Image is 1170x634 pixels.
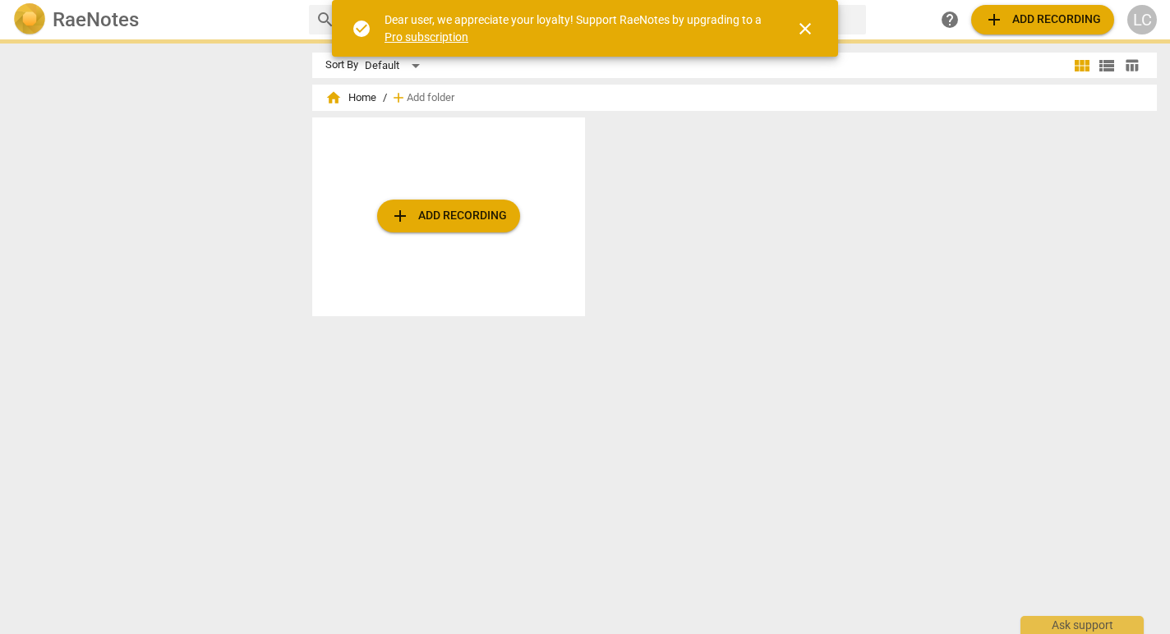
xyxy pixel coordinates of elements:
[325,59,358,71] div: Sort By
[325,90,342,106] span: home
[390,90,407,106] span: add
[1072,56,1092,76] span: view_module
[1127,5,1157,34] button: LC
[935,5,965,34] a: Help
[365,53,426,79] div: Default
[1070,53,1094,78] button: Tile view
[407,92,454,104] span: Add folder
[971,5,1114,34] button: Upload
[984,10,1101,30] span: Add recording
[940,10,960,30] span: help
[1097,56,1117,76] span: view_list
[984,10,1004,30] span: add
[316,10,335,30] span: search
[1124,57,1140,73] span: table_chart
[1094,53,1119,78] button: List view
[390,206,410,226] span: add
[795,19,815,39] span: close
[785,9,825,48] button: Close
[13,3,46,36] img: Logo
[385,30,468,44] a: Pro subscription
[390,206,507,226] span: Add recording
[325,90,376,106] span: Home
[385,11,766,45] div: Dear user, we appreciate your loyalty! Support RaeNotes by upgrading to a
[13,3,296,36] a: LogoRaeNotes
[1020,616,1144,634] div: Ask support
[352,19,371,39] span: check_circle
[383,92,387,104] span: /
[53,8,139,31] h2: RaeNotes
[1119,53,1144,78] button: Table view
[377,200,520,232] button: Upload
